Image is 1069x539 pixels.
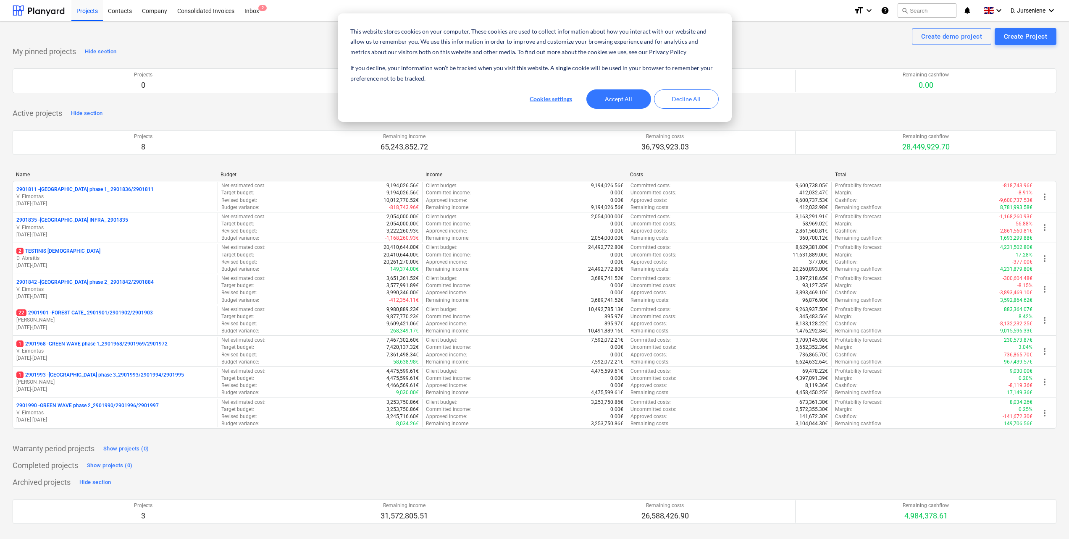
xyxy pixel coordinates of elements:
[390,327,419,335] p: 268,349.17€
[79,478,111,487] div: Hide section
[1011,7,1045,14] span: D. Jurseniene
[16,324,214,331] p: [DATE] - [DATE]
[221,189,254,196] p: Target budget :
[221,275,265,282] p: Net estimated cost :
[16,416,214,424] p: [DATE] - [DATE]
[221,320,257,327] p: Revised budget :
[1000,266,1032,273] p: 4,231,879.80€
[386,368,419,375] p: 4,475,599.61€
[995,28,1056,45] button: Create Project
[16,248,100,255] p: TESTINIS [DEMOGRAPHIC_DATA]
[591,235,623,242] p: 2,054,000.00€
[221,327,259,335] p: Budget variance :
[591,213,623,220] p: 2,054,000.00€
[83,45,118,58] button: Hide section
[16,372,214,393] div: 12901993 -[GEOGRAPHIC_DATA] phase 3_2901993/2901994/2901995[PERSON_NAME][DATE]-[DATE]
[16,248,214,269] div: 2TESTINIS [DEMOGRAPHIC_DATA]D. Abraitis[DATE]-[DATE]
[802,282,828,289] p: 93,127.35€
[630,275,671,282] p: Committed costs :
[796,320,828,327] p: 8,133,128.22€
[338,13,732,122] div: Cookie banner
[835,266,883,273] p: Remaining cashflow :
[386,189,419,196] p: 9,194,026.56€
[588,306,623,313] p: 10,492,785.13€
[221,313,254,320] p: Target budget :
[835,182,883,189] p: Profitability forecast :
[630,189,676,196] p: Uncommitted costs :
[588,244,623,251] p: 24,492,772.80€
[16,355,214,362] p: [DATE] - [DATE]
[835,228,858,235] p: Cashflow :
[799,204,828,211] p: 412,032.98€
[610,251,623,259] p: 0.00€
[1040,315,1050,325] span: more_vert
[796,358,828,366] p: 6,624,632.64€
[221,358,259,366] p: Budget variance :
[221,228,257,235] p: Revised budget :
[221,259,257,266] p: Revised budget :
[386,337,419,344] p: 7,467,302.60€
[426,289,467,296] p: Approved income :
[426,266,470,273] p: Remaining income :
[881,5,889,16] i: Knowledge base
[1003,275,1032,282] p: -300,604.48€
[383,259,419,266] p: 20,261,270.00€
[426,337,457,344] p: Client budget :
[1000,327,1032,335] p: 9,015,596.33€
[221,235,259,242] p: Budget variance :
[1040,222,1050,233] span: more_vert
[221,337,265,344] p: Net estimated cost :
[16,279,154,286] p: 2901842 - [GEOGRAPHIC_DATA] phase 2_ 2901842/2901884
[630,220,676,228] p: Uncommitted costs :
[835,344,852,351] p: Margin :
[221,282,254,289] p: Target budget :
[1040,408,1050,418] span: more_vert
[16,386,214,393] p: [DATE] - [DATE]
[350,63,718,84] p: If you decline, your information won’t be tracked when you visit this website. A single cookie wi...
[16,293,214,300] p: [DATE] - [DATE]
[610,259,623,266] p: 0.00€
[386,313,419,320] p: 9,877,770.23€
[1004,31,1047,42] div: Create Project
[386,351,419,358] p: 7,361,498.34€
[426,182,457,189] p: Client budget :
[901,7,908,14] span: search
[426,313,471,320] p: Committed income :
[610,228,623,235] p: 0.00€
[426,204,470,211] p: Remaining income :
[16,286,214,293] p: V. Eimontas
[963,5,972,16] i: notifications
[591,182,623,189] p: 9,194,026.56€
[16,309,153,317] p: 2901901 - FOREST GATE_ 2901901/2901902/2901903
[630,266,670,273] p: Remaining costs :
[610,289,623,296] p: 0.00€
[258,5,267,11] span: 2
[221,289,257,296] p: Revised budget :
[796,306,828,313] p: 9,263,937.50€
[389,204,419,211] p: -818,743.96€
[386,275,419,282] p: 3,651,361.52€
[426,189,471,196] p: Committed income :
[835,275,883,282] p: Profitability forecast :
[221,306,265,313] p: Net estimated cost :
[16,217,128,224] p: 2901835 - [GEOGRAPHIC_DATA] INFRA_ 2901835
[921,31,982,42] div: Create demo project
[898,3,956,18] button: Search
[854,5,864,16] i: format_size
[1040,254,1050,264] span: more_vert
[426,235,470,242] p: Remaining income :
[591,297,623,304] p: 3,689,741.52€
[588,327,623,335] p: 10,491,889.16€
[630,197,667,204] p: Approved costs :
[835,244,883,251] p: Profitability forecast :
[101,442,151,455] button: Show projects (0)
[386,228,419,235] p: 3,222,260.93€
[426,213,457,220] p: Client budget :
[591,358,623,366] p: 7,592,072.21€
[630,228,667,235] p: Approved costs :
[221,204,259,211] p: Budget variance :
[1017,282,1032,289] p: -8.15%
[426,351,467,358] p: Approved income :
[393,358,419,366] p: 58,638.98€
[999,289,1032,296] p: -3,893,469.10€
